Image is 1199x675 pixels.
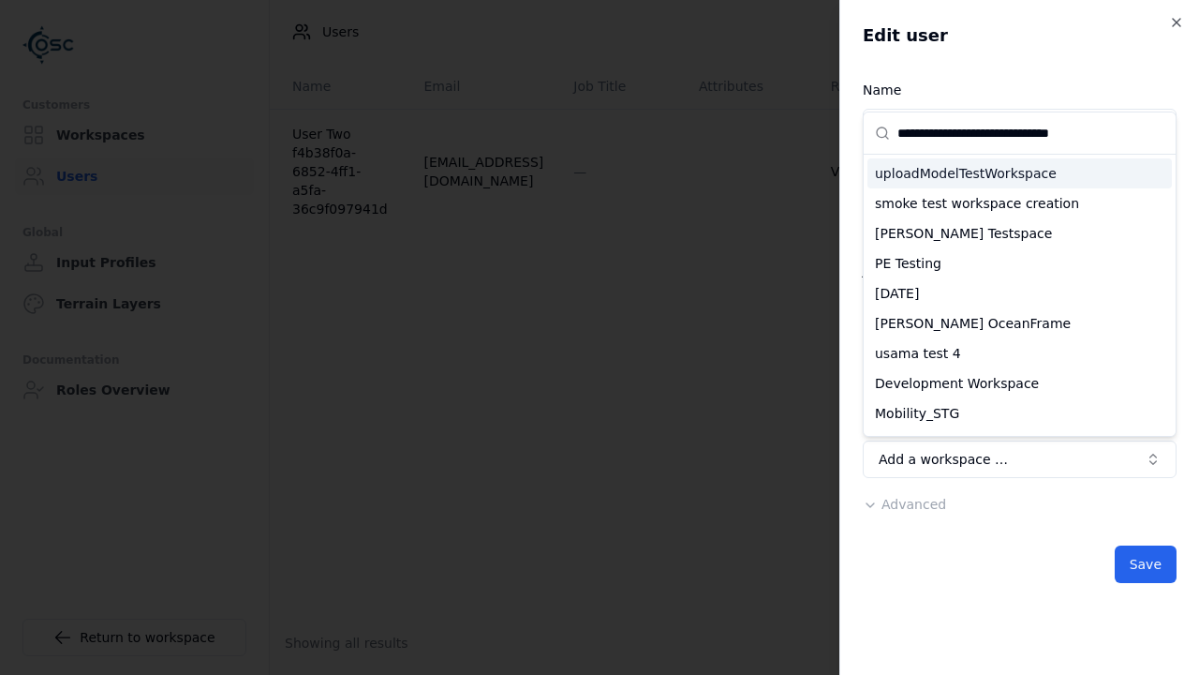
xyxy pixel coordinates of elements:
div: usama test 4 [867,338,1172,368]
div: [PERSON_NAME] OceanFrame [867,308,1172,338]
div: [PERSON_NAME] Testspace [867,218,1172,248]
div: Mobility_STG [867,398,1172,428]
div: trial_test [867,428,1172,458]
div: Development Workspace [867,368,1172,398]
div: [DATE] [867,278,1172,308]
div: uploadModelTestWorkspace [867,158,1172,188]
div: smoke test workspace creation [867,188,1172,218]
div: PE Testing [867,248,1172,278]
div: Suggestions [864,155,1176,436]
